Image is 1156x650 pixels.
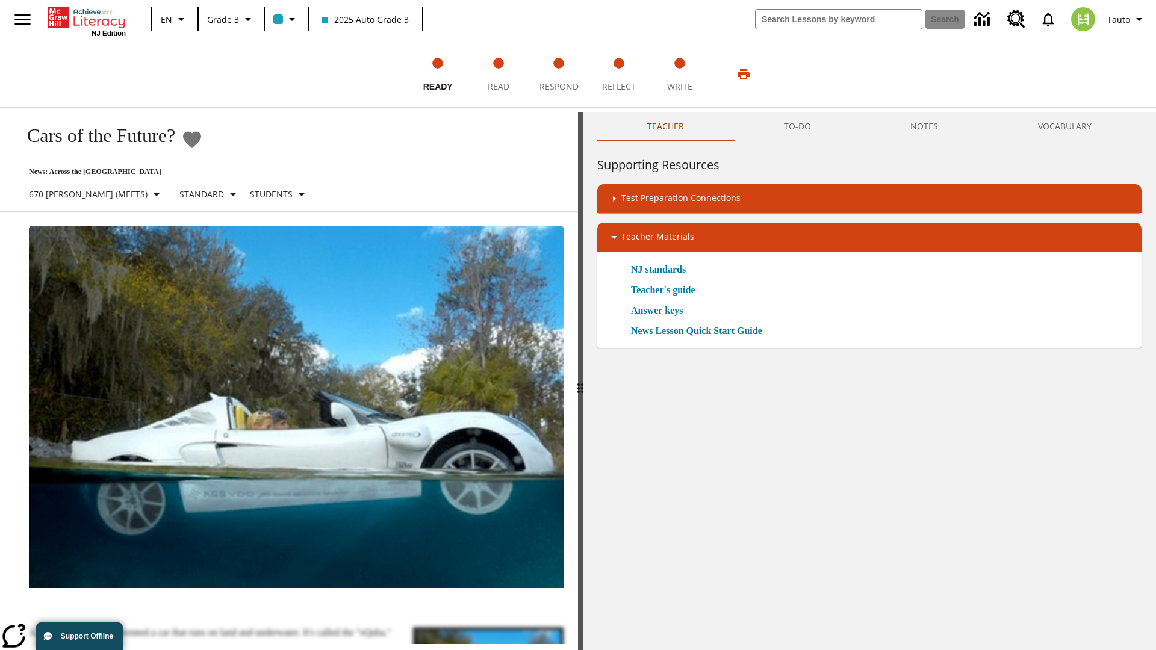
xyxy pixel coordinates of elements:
a: News Lesson Quick Start Guide, Will open in new browser window or tab [631,324,762,338]
span: NJ Edition [92,29,126,37]
input: search field [756,10,922,29]
button: Profile/Settings [1102,8,1151,30]
div: Teacher Materials [597,223,1142,252]
p: News: Across the [GEOGRAPHIC_DATA] [14,167,314,176]
a: Answer keys, Will open in new browser window or tab [631,303,683,318]
button: Write step 5 of 5 [645,41,715,107]
a: Notifications [1033,4,1064,35]
button: Class color is light blue. Change class color [269,8,304,30]
div: Instructional Panel Tabs [597,112,1142,141]
a: NJ standards [631,262,693,277]
button: VOCABULARY [988,112,1142,141]
span: Ready [423,82,453,91]
span: Write [667,81,692,92]
button: NOTES [861,112,989,141]
span: EN [161,13,172,26]
h6: Supporting Resources [597,155,1142,175]
button: Add to Favorites - Cars of the Future? [181,129,203,150]
div: Home [48,4,126,37]
img: avatar image [1071,7,1095,31]
p: Teacher Materials [621,230,694,244]
span: 2025 Auto Grade 3 [322,13,409,26]
span: Support Offline [61,632,113,640]
button: Scaffolds, Standard [175,184,245,205]
a: Teacher's guide, Will open in new browser window or tab [631,283,695,297]
button: Support Offline [36,622,123,650]
h1: Cars of the Future? [14,125,175,147]
a: Data Center [967,3,1000,36]
p: Standard [179,188,224,200]
button: Select Student [245,184,314,205]
a: Resource Center, Will open in new tab [1000,3,1033,36]
span: Reflect [602,81,636,92]
div: Test Preparation Connections [597,184,1142,213]
button: Open side menu [5,2,40,37]
p: Students [250,188,293,200]
span: Grade 3 [207,13,239,26]
button: Ready step 1 of 5 [403,41,473,107]
span: Tauto [1107,13,1130,26]
button: Read step 2 of 5 [463,41,533,107]
p: 670 [PERSON_NAME] (Meets) [29,188,148,200]
button: Language: EN, Select a language [155,8,194,30]
div: activity [583,112,1156,650]
span: Read [488,81,509,92]
span: Respond [539,81,579,92]
button: Grade: Grade 3, Select a grade [202,8,260,30]
button: Teacher [597,112,734,141]
button: Respond step 3 of 5 [524,41,594,107]
p: Test Preparation Connections [621,191,741,206]
button: Reflect step 4 of 5 [584,41,654,107]
button: TO-DO [734,112,861,141]
img: High-tech automobile treading water. [29,226,564,588]
button: Print [724,63,763,85]
button: Select Lexile, 670 Lexile (Meets) [24,184,169,205]
button: Select a new avatar [1064,4,1102,35]
div: Press Enter or Spacebar and then press right and left arrow keys to move the slider [578,112,583,650]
